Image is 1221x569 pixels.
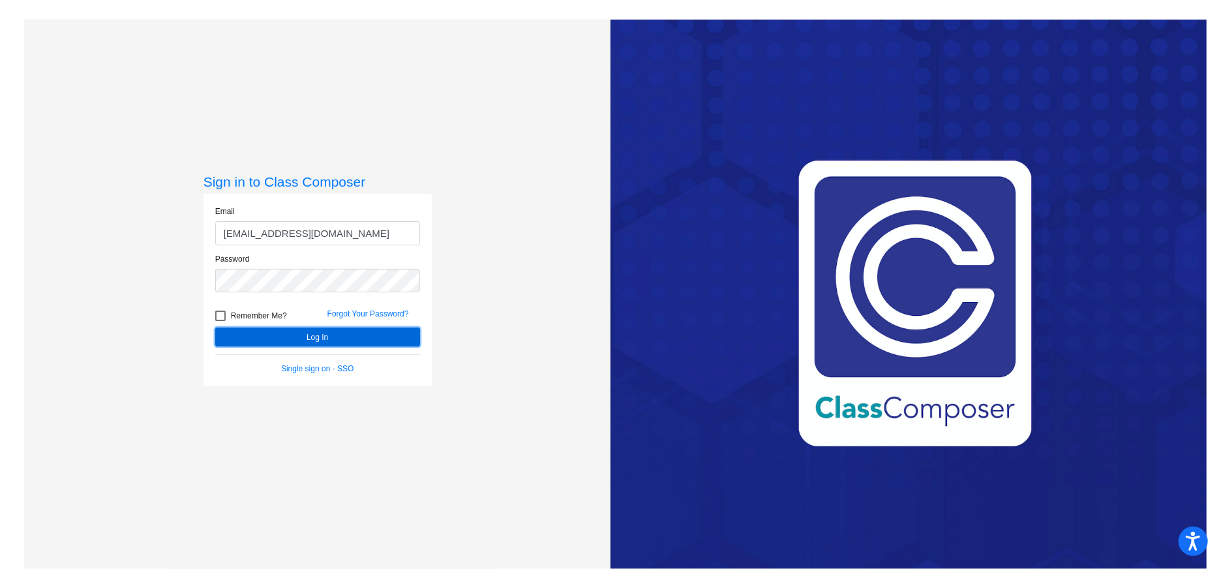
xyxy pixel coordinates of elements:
[327,309,409,318] a: Forgot Your Password?
[281,364,354,373] a: Single sign on - SSO
[215,206,235,217] label: Email
[231,308,287,324] span: Remember Me?
[203,174,432,190] h3: Sign in to Class Composer
[215,328,420,346] button: Log In
[215,253,250,265] label: Password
